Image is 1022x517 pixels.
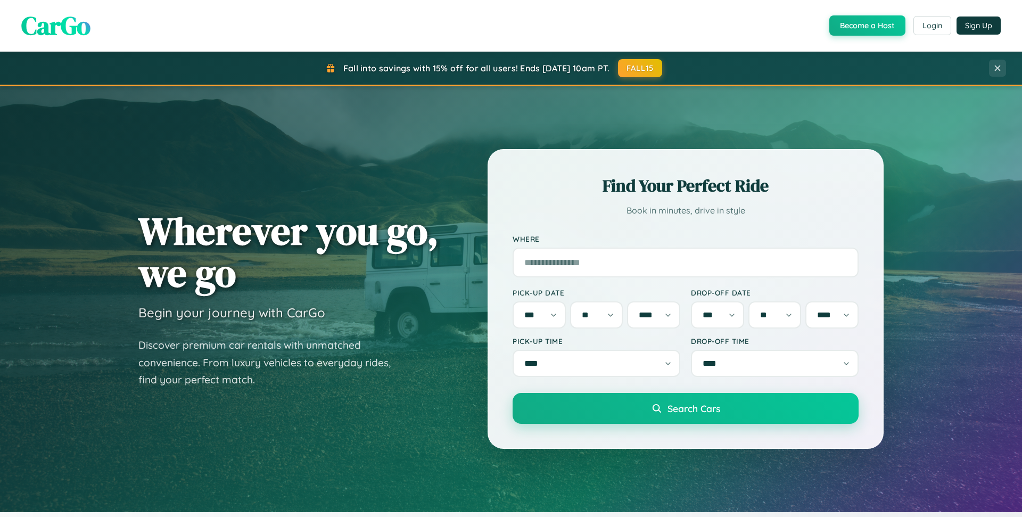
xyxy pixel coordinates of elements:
[513,234,859,243] label: Where
[138,210,439,294] h1: Wherever you go, we go
[513,288,680,297] label: Pick-up Date
[138,337,405,389] p: Discover premium car rentals with unmatched convenience. From luxury vehicles to everyday rides, ...
[829,15,905,36] button: Become a Host
[513,337,680,346] label: Pick-up Time
[21,8,90,43] span: CarGo
[343,63,610,73] span: Fall into savings with 15% off for all users! Ends [DATE] 10am PT.
[618,59,663,77] button: FALL15
[691,337,859,346] label: Drop-off Time
[957,17,1001,35] button: Sign Up
[913,16,951,35] button: Login
[691,288,859,297] label: Drop-off Date
[138,305,325,321] h3: Begin your journey with CarGo
[513,174,859,198] h2: Find Your Perfect Ride
[513,203,859,218] p: Book in minutes, drive in style
[513,393,859,424] button: Search Cars
[667,403,720,414] span: Search Cars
